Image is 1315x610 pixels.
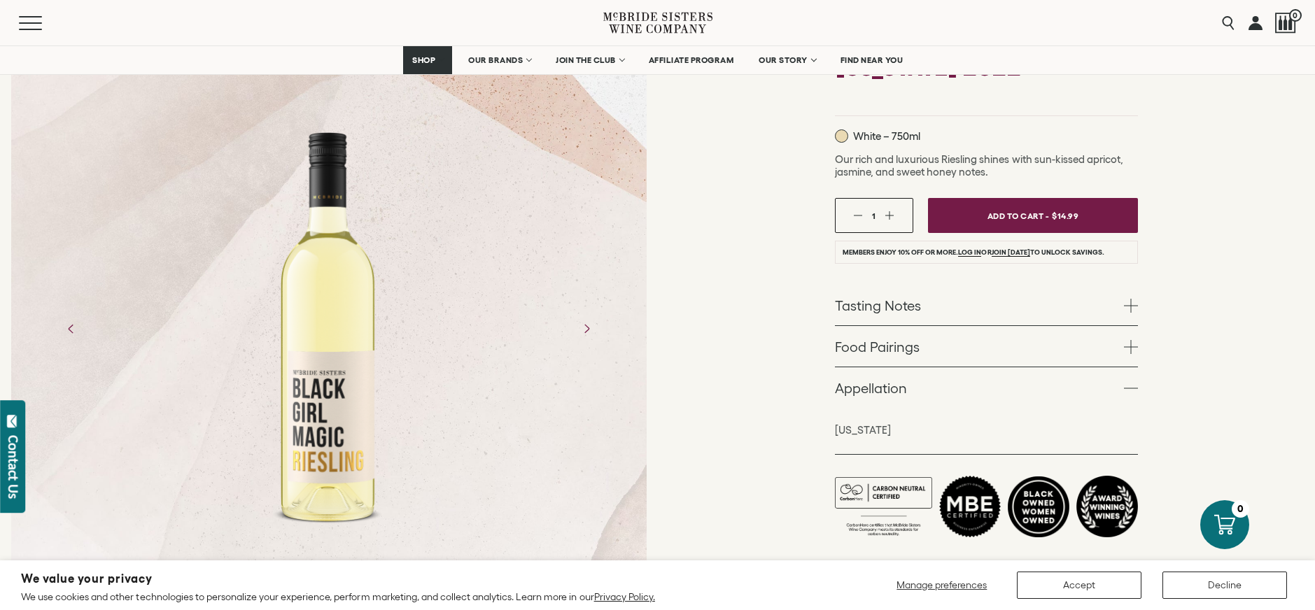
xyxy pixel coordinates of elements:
[750,46,824,74] a: OUR STORY
[19,16,69,30] button: Mobile Menu Trigger
[1289,9,1302,22] span: 0
[568,311,605,347] button: Next
[468,55,523,65] span: OUR BRANDS
[835,285,1138,325] a: Tasting Notes
[992,248,1030,257] a: join [DATE]
[888,572,996,599] button: Manage preferences
[987,206,1049,226] span: Add To Cart -
[649,55,734,65] span: AFFILIATE PROGRAM
[21,590,655,603] p: We use cookies and other technologies to personalize your experience, perform marketing, and coll...
[594,591,655,602] a: Privacy Policy.
[872,211,876,220] span: 1
[841,55,903,65] span: FIND NEAR YOU
[556,55,616,65] span: JOIN THE CLUB
[1052,206,1078,226] span: $14.99
[958,248,981,257] a: Log in
[896,579,987,590] span: Manage preferences
[928,198,1138,233] button: Add To Cart - $14.99
[835,129,920,143] p: White – 750ml
[459,46,540,74] a: OUR BRANDS
[412,55,436,65] span: SHOP
[835,241,1138,264] li: Members enjoy 10% off or more. or to unlock savings.
[835,367,1138,408] a: Appellation
[759,55,808,65] span: OUR STORY
[1017,572,1141,599] button: Accept
[1232,500,1249,518] div: 0
[547,46,633,74] a: JOIN THE CLUB
[53,311,90,347] button: Previous
[640,46,743,74] a: AFFILIATE PROGRAM
[835,153,1123,178] span: Our rich and luxurious Riesling shines with sun-kissed apricot, jasmine, and sweet honey notes.
[835,10,1138,82] h1: Black Girl Magic Riesling [US_STATE] 2022
[21,573,655,585] h2: We value your privacy
[1162,572,1287,599] button: Decline
[403,46,452,74] a: SHOP
[6,435,20,499] div: Contact Us
[835,423,1138,437] p: [US_STATE]
[831,46,913,74] a: FIND NEAR YOU
[835,326,1138,367] a: Food Pairings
